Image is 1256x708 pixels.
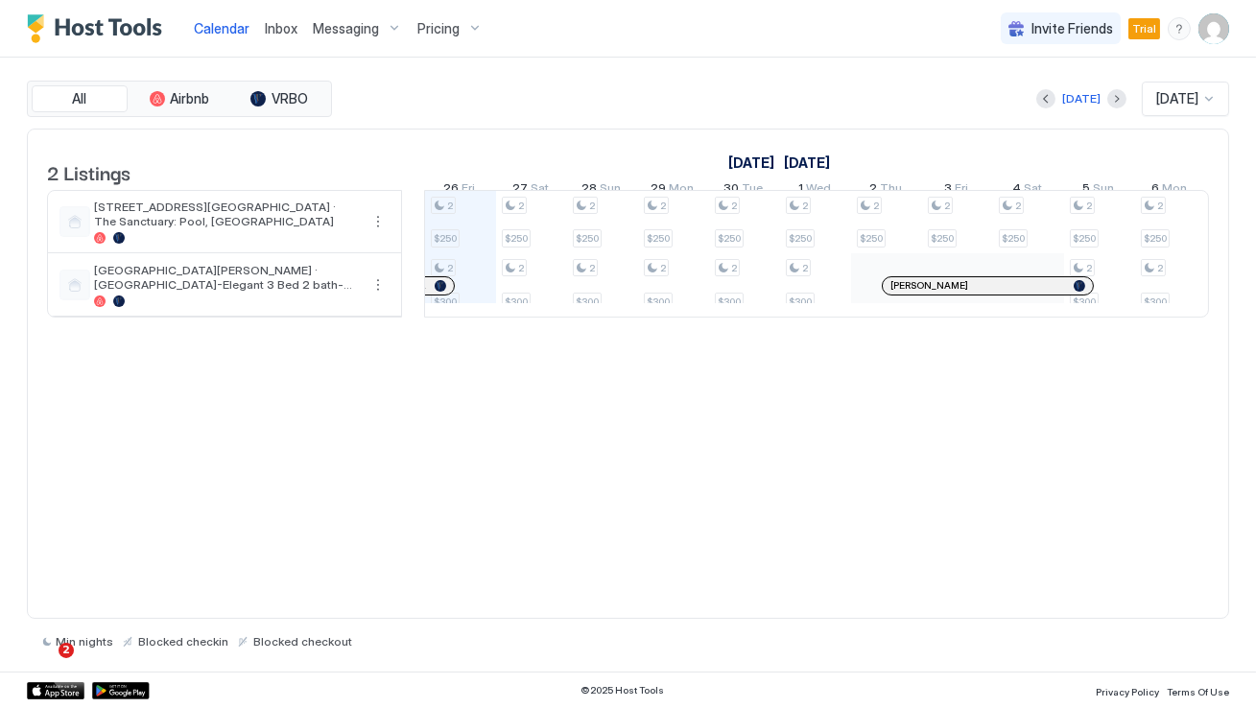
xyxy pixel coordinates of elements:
div: menu [367,210,390,233]
a: October 5, 2025 [1078,177,1120,204]
span: 2 [447,262,453,274]
a: Calendar [194,18,249,38]
span: 2 [944,200,950,212]
span: $300 [505,295,528,308]
span: Mon [1163,180,1188,201]
span: 2 [1086,200,1092,212]
a: September 11, 2025 [723,149,779,177]
span: [PERSON_NAME] [890,279,968,292]
span: Blocked checkin [138,634,228,649]
span: Wed [806,180,831,201]
span: $250 [434,232,457,245]
span: 2 [802,200,808,212]
span: $300 [1073,295,1096,308]
span: $250 [931,232,954,245]
a: October 4, 2025 [1008,177,1048,204]
span: $300 [576,295,599,308]
span: 2 [518,262,524,274]
button: Airbnb [131,85,227,112]
span: Sun [1094,180,1115,201]
a: October 3, 2025 [940,177,974,204]
button: VRBO [231,85,327,112]
span: VRBO [272,90,308,107]
span: Trial [1132,20,1156,37]
span: 29 [652,180,667,201]
a: Terms Of Use [1167,680,1229,700]
div: menu [1168,17,1191,40]
span: All [73,90,87,107]
span: 2 [1157,200,1163,212]
a: October 6, 2025 [1148,177,1193,204]
button: More options [367,273,390,296]
span: 6 [1152,180,1160,201]
div: menu [367,273,390,296]
a: September 27, 2025 [508,177,554,204]
span: 27 [512,180,528,201]
span: 2 [869,180,877,201]
span: 5 [1083,180,1091,201]
span: $250 [1144,232,1167,245]
span: $250 [718,232,741,245]
span: $250 [505,232,528,245]
span: 4 [1013,180,1022,201]
button: [DATE] [1059,87,1103,110]
span: 2 [589,262,595,274]
span: 2 [589,200,595,212]
span: [STREET_ADDRESS][GEOGRAPHIC_DATA] · The Sanctuary: Pool, [GEOGRAPHIC_DATA] [94,200,359,228]
span: $250 [789,232,812,245]
a: Host Tools Logo [27,14,171,43]
span: $300 [789,295,812,308]
span: 2 [731,262,737,274]
span: Sat [1025,180,1043,201]
div: [DATE] [1062,90,1101,107]
span: 2 [1015,200,1021,212]
span: 1 [798,180,803,201]
span: Pricing [417,20,460,37]
span: Tue [743,180,764,201]
span: [GEOGRAPHIC_DATA][PERSON_NAME] · [GEOGRAPHIC_DATA]-Elegant 3 Bed 2 bath-[GEOGRAPHIC_DATA] [94,263,359,292]
span: Blocked checkout [253,634,352,649]
a: Inbox [265,18,297,38]
button: More options [367,210,390,233]
span: Mon [670,180,695,201]
button: All [32,85,128,112]
span: $250 [647,232,670,245]
span: Invite Friends [1031,20,1113,37]
span: Sat [531,180,549,201]
span: [DATE] [1156,90,1198,107]
span: Privacy Policy [1096,686,1159,697]
span: 2 [518,200,524,212]
a: App Store [27,682,84,699]
span: Messaging [313,20,379,37]
span: 2 [59,643,74,658]
span: 2 [660,262,666,274]
a: October 1, 2025 [794,177,836,204]
span: Sun [601,180,622,201]
a: September 30, 2025 [720,177,769,204]
a: Google Play Store [92,682,150,699]
span: Terms Of Use [1167,686,1229,697]
button: Next month [1107,89,1126,108]
span: 2 [873,200,879,212]
span: 3 [945,180,953,201]
span: Fri [956,180,969,201]
span: Calendar [194,20,249,36]
span: 2 [802,262,808,274]
span: 2 [1086,262,1092,274]
span: $250 [1073,232,1096,245]
span: 2 [660,200,666,212]
span: Thu [880,180,902,201]
span: $300 [1144,295,1167,308]
button: Previous month [1036,89,1055,108]
a: September 28, 2025 [578,177,627,204]
span: $250 [1002,232,1025,245]
div: User profile [1198,13,1229,44]
span: 2 [447,200,453,212]
a: September 26, 2025 [439,177,481,204]
span: Fri [462,180,476,201]
a: October 2, 2025 [865,177,907,204]
span: Inbox [265,20,297,36]
span: $250 [576,232,599,245]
